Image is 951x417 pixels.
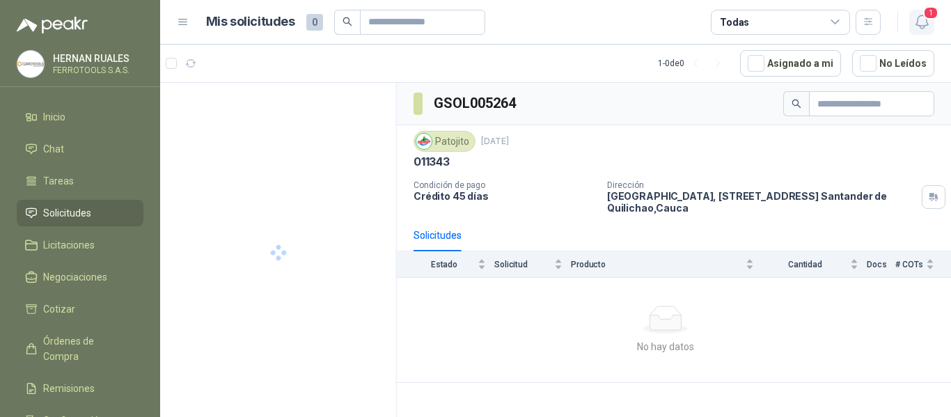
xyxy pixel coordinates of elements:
[867,251,895,277] th: Docs
[740,50,841,77] button: Asignado a mi
[414,180,596,190] p: Condición de pago
[762,251,867,277] th: Cantidad
[43,109,65,125] span: Inicio
[17,264,143,290] a: Negociaciones
[43,141,64,157] span: Chat
[720,15,749,30] div: Todas
[414,131,475,152] div: Patojito
[607,190,916,214] p: [GEOGRAPHIC_DATA], [STREET_ADDRESS] Santander de Quilichao , Cauca
[43,205,91,221] span: Solicitudes
[306,14,323,31] span: 0
[17,104,143,130] a: Inicio
[792,99,801,109] span: search
[494,251,571,277] th: Solicitud
[895,260,923,269] span: # COTs
[895,251,951,277] th: # COTs
[206,12,295,32] h1: Mis solicitudes
[43,381,95,396] span: Remisiones
[571,260,743,269] span: Producto
[434,93,518,114] h3: GSOL005264
[43,301,75,317] span: Cotizar
[414,155,450,169] p: 011343
[852,50,934,77] button: No Leídos
[607,180,916,190] p: Dirección
[17,328,143,370] a: Órdenes de Compra
[343,17,352,26] span: search
[402,339,929,354] div: No hay datos
[416,134,432,149] img: Company Logo
[17,296,143,322] a: Cotizar
[17,232,143,258] a: Licitaciones
[43,237,95,253] span: Licitaciones
[481,135,509,148] p: [DATE]
[17,168,143,194] a: Tareas
[762,260,847,269] span: Cantidad
[923,6,938,19] span: 1
[53,54,140,63] p: HERNAN RUALES
[17,17,88,33] img: Logo peakr
[414,190,596,202] p: Crédito 45 días
[17,51,44,77] img: Company Logo
[414,260,475,269] span: Estado
[17,200,143,226] a: Solicitudes
[43,269,107,285] span: Negociaciones
[17,136,143,162] a: Chat
[397,251,494,277] th: Estado
[909,10,934,35] button: 1
[17,375,143,402] a: Remisiones
[414,228,462,243] div: Solicitudes
[658,52,729,74] div: 1 - 0 de 0
[43,173,74,189] span: Tareas
[571,251,762,277] th: Producto
[494,260,551,269] span: Solicitud
[43,333,130,364] span: Órdenes de Compra
[53,66,140,74] p: FERROTOOLS S.A.S.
